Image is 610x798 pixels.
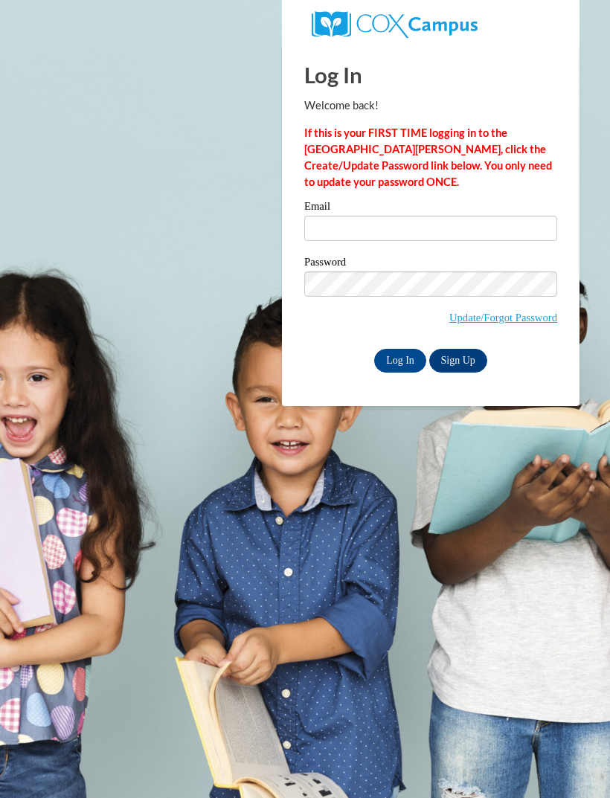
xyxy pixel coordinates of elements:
[304,257,557,271] label: Password
[304,201,557,216] label: Email
[374,349,426,373] input: Log In
[312,11,478,38] img: COX Campus
[304,97,557,114] p: Welcome back!
[449,312,557,324] a: Update/Forgot Password
[429,349,487,373] a: Sign Up
[312,17,478,30] a: COX Campus
[304,59,557,90] h1: Log In
[304,126,552,188] strong: If this is your FIRST TIME logging in to the [GEOGRAPHIC_DATA][PERSON_NAME], click the Create/Upd...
